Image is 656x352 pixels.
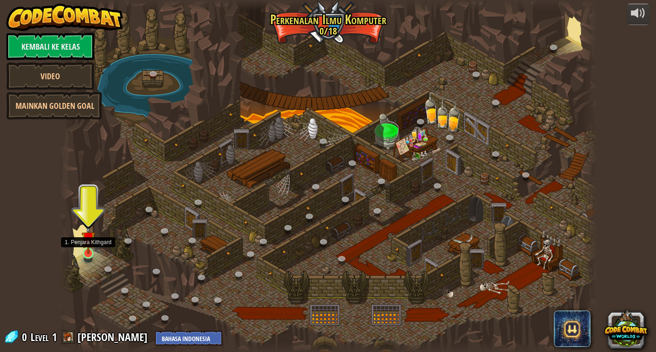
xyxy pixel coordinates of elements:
span: Level [31,330,49,345]
img: level-banner-unstarted.png [82,223,95,254]
a: Kembali ke Kelas [6,33,94,60]
span: 0 [22,330,30,344]
a: Mainkan Golden Goal [6,92,102,119]
img: CodeCombat - Learn how to code by playing a game [6,4,123,31]
span: 1 [52,330,57,344]
a: Video [6,62,94,90]
a: [PERSON_NAME] [77,330,150,344]
button: Atur suara [627,4,650,25]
